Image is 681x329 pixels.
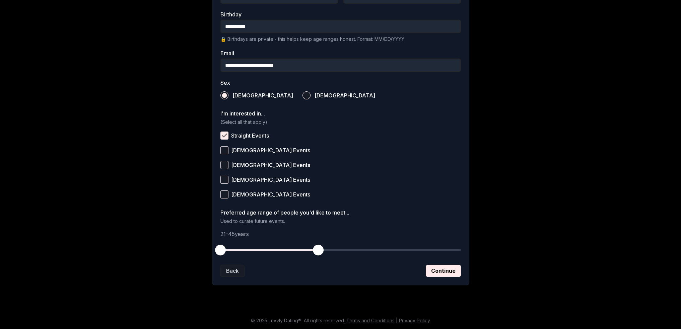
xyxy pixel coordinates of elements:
[220,119,461,126] p: (Select all that apply)
[220,146,228,154] button: [DEMOGRAPHIC_DATA] Events
[220,12,461,17] label: Birthday
[220,80,461,85] label: Sex
[231,133,269,138] span: Straight Events
[220,230,461,238] p: 21 - 45 years
[231,148,310,153] span: [DEMOGRAPHIC_DATA] Events
[220,210,461,215] label: Preferred age range of people you'd like to meet...
[231,162,310,168] span: [DEMOGRAPHIC_DATA] Events
[346,318,395,323] a: Terms and Conditions
[220,176,228,184] button: [DEMOGRAPHIC_DATA] Events
[220,190,228,198] button: [DEMOGRAPHIC_DATA] Events
[220,111,461,116] label: I'm interested in...
[220,51,461,56] label: Email
[302,91,311,99] button: [DEMOGRAPHIC_DATA]
[220,132,228,140] button: Straight Events
[220,91,228,99] button: [DEMOGRAPHIC_DATA]
[220,265,245,277] button: Back
[220,161,228,169] button: [DEMOGRAPHIC_DATA] Events
[315,93,375,98] span: [DEMOGRAPHIC_DATA]
[231,192,310,197] span: [DEMOGRAPHIC_DATA] Events
[220,36,461,43] p: 🔒 Birthdays are private - this helps keep age ranges honest. Format: MM/DD/YYYY
[396,318,398,323] span: |
[231,177,310,182] span: [DEMOGRAPHIC_DATA] Events
[232,93,293,98] span: [DEMOGRAPHIC_DATA]
[426,265,461,277] button: Continue
[220,218,461,225] p: Used to curate future events.
[399,318,430,323] a: Privacy Policy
